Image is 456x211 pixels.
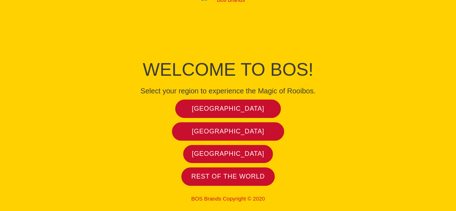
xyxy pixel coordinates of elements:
p: BOS Brands Copyright © 2020 [66,195,390,202]
span: [GEOGRAPHIC_DATA] [192,127,264,136]
span: [GEOGRAPHIC_DATA] [192,150,264,158]
span: Rest of the world [191,172,265,181]
h1: Welcome to BOS! [66,57,390,82]
a: [GEOGRAPHIC_DATA] [183,145,273,163]
a: [GEOGRAPHIC_DATA] [175,100,281,118]
a: [GEOGRAPHIC_DATA] [172,122,284,141]
a: Rest of the world [181,167,275,186]
span: [GEOGRAPHIC_DATA] [192,105,264,113]
h4: Select your region to experience the Magic of Rooibos. [66,87,390,95]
